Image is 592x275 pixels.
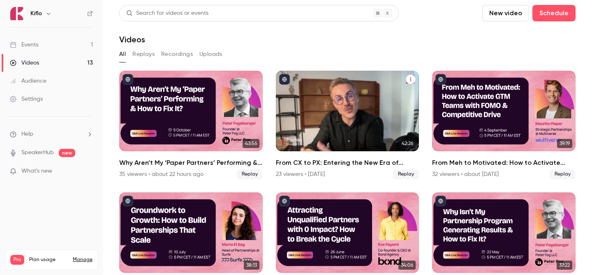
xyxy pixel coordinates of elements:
[432,158,576,168] h2: From Meh to Motivated: How to Activate GTM Teams with FOMO & Competitive Drive
[10,41,38,49] div: Events
[435,74,446,85] button: published
[10,7,23,20] img: Kiflo
[276,71,419,179] li: From CX to PX: Entering the New Era of Partner Experience
[59,149,75,157] span: new
[10,77,46,85] div: Audience
[119,35,145,44] h1: Videos
[276,158,419,168] h2: From CX to PX: Entering the New Era of Partner Experience
[123,196,133,206] button: published
[557,261,572,270] span: 37:22
[10,130,93,139] li: help-dropdown-opener
[161,48,193,61] button: Recordings
[29,257,68,263] span: Plan usage
[557,139,572,148] span: 39:19
[399,139,416,148] span: 42:26
[279,196,290,206] button: published
[435,196,446,206] button: published
[73,257,92,263] a: Manage
[10,95,43,103] div: Settings
[119,170,203,178] div: 35 viewers • about 22 hours ago
[398,261,416,270] span: 34:06
[10,255,24,265] span: Pro
[237,169,263,179] span: Replay
[243,139,259,148] span: 43:56
[276,71,419,179] a: 42:26From CX to PX: Entering the New Era of Partner Experience23 viewers • [DATE]Replay
[119,158,263,168] h2: Why Aren’t My ‘Paper Partners’ Performing & How to Fix It?
[119,48,126,61] button: All
[532,5,576,21] button: Schedule
[119,71,263,179] li: Why Aren’t My ‘Paper Partners’ Performing & How to Fix It?
[199,48,222,61] button: Uploads
[276,170,325,178] div: 23 viewers • [DATE]
[393,169,419,179] span: Replay
[432,71,576,179] a: 39:19From Meh to Motivated: How to Activate GTM Teams with FOMO & Competitive Drive32 viewers • a...
[432,71,576,179] li: From Meh to Motivated: How to Activate GTM Teams with FOMO & Competitive Drive
[432,170,499,178] div: 32 viewers • about [DATE]
[123,74,133,85] button: published
[21,130,33,139] span: Help
[30,9,42,18] h6: Kiflo
[10,59,39,67] div: Videos
[482,5,529,21] button: New video
[550,169,576,179] span: Replay
[21,148,54,157] a: SpeakerHub
[126,9,208,18] div: Search for videos or events
[279,74,290,85] button: published
[132,48,155,61] button: Replays
[21,167,52,176] span: What's new
[244,261,259,270] span: 38:13
[119,5,576,270] section: Videos
[119,71,263,179] a: 43:56Why Aren’t My ‘Paper Partners’ Performing & How to Fix It?35 viewers • about 22 hours agoReplay
[83,168,93,175] iframe: Noticeable Trigger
